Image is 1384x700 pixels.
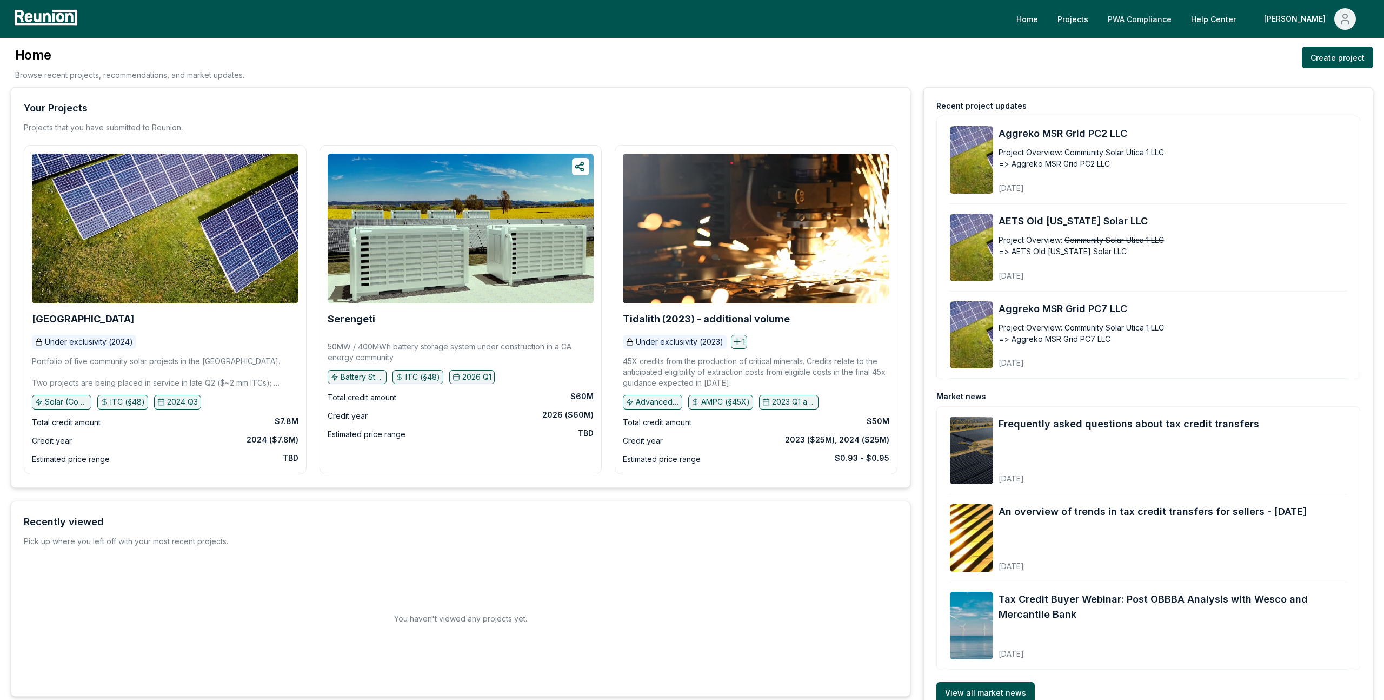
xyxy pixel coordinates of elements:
p: 2023 Q1 and earlier [772,397,815,407]
h3: Home [15,47,244,64]
p: AMPC (§45X) [701,397,750,407]
p: Battery Storage [341,372,384,382]
button: Solar (Community) [32,395,91,409]
div: TBD [283,453,298,464]
div: [PERSON_NAME] [1264,8,1330,30]
h2: You haven't viewed any projects yet. [394,613,527,624]
div: Total credit amount [623,416,691,429]
img: Tidalith (2023) - additional volume [623,154,889,303]
div: [DATE] [999,640,1347,659]
button: Battery Storage [328,370,387,384]
p: Projects that you have submitted to Reunion. [24,122,183,133]
p: Solar (Community) [45,397,88,407]
div: Credit year [328,410,368,422]
div: $0.93 - $0.95 [835,453,889,464]
b: [GEOGRAPHIC_DATA] [32,313,134,325]
b: Tidalith (2023) - additional volume [623,313,790,325]
p: Browse recent projects, recommendations, and market updates. [15,69,244,81]
div: Pick up where you left off with your most recent projects. [24,536,228,547]
div: Credit year [32,434,72,447]
button: 2024 Q3 [154,395,201,409]
img: Frequently asked questions about tax credit transfers [950,417,993,484]
div: Total credit amount [32,416,101,429]
span: => AETS Old [US_STATE] Solar LLC [999,246,1127,257]
p: 50MW / 400MWh battery storage system under construction in a CA energy community [328,341,594,363]
button: 2023 Q1 and earlier [759,395,819,409]
a: [GEOGRAPHIC_DATA] [32,314,134,325]
div: Project Overview: [999,322,1062,333]
span: => Aggreko MSR Grid PC2 LLC [999,158,1110,169]
p: 45X credits from the production of critical minerals. Credits relate to the anticipated eligibili... [623,356,889,388]
a: Home [1008,8,1047,30]
div: Project Overview: [999,234,1062,246]
div: Recent project updates [936,101,1027,111]
button: [PERSON_NAME] [1255,8,1365,30]
img: Aggreko MSR Grid PC2 LLC [950,126,993,194]
span: Community Solar Utica 1 LLC [1064,147,1164,158]
button: Advanced manufacturing [623,395,682,409]
a: An overview of trends in tax credit transfers for sellers - [DATE] [999,504,1307,519]
a: PWA Compliance [1099,8,1180,30]
a: Frequently asked questions about tax credit transfers [999,417,1259,432]
div: Estimated price range [623,453,701,466]
div: TBD [578,428,594,439]
a: Aggreko MSR Grid PC2 LLC [999,126,1347,141]
div: Total credit amount [328,391,396,404]
button: 2026 Q1 [449,370,495,384]
img: Aggreko MSR Grid PC7 LLC [950,301,993,369]
div: Estimated price range [32,453,110,466]
a: Tidalith (2023) - additional volume [623,314,790,325]
nav: Main [1008,8,1373,30]
div: Credit year [623,434,663,447]
div: [DATE] [999,262,1174,281]
a: Aggreko MSR Grid PC7 LLC [999,301,1347,316]
div: $50M [867,416,889,427]
a: Create project [1302,47,1373,68]
a: AETS Old Michigan Solar LLC [950,214,993,281]
img: Broad Peak [32,154,298,303]
div: Market news [936,391,986,402]
a: Serengeti [328,314,375,325]
button: 1 [731,335,747,349]
div: [DATE] [999,175,1174,194]
div: Your Projects [24,101,88,116]
p: 2026 Q1 [462,372,491,382]
p: Portfolio of five community solar projects in the [GEOGRAPHIC_DATA]. Two projects are being place... [32,356,298,388]
span: Community Solar Utica 1 LLC [1064,322,1164,333]
p: Under exclusivity (2024) [45,336,133,347]
p: Under exclusivity (2023) [636,336,723,347]
p: ITC (§48) [110,397,145,407]
div: 2026 ($60M) [542,410,594,420]
p: ITC (§48) [405,372,440,382]
p: Advanced manufacturing [636,397,679,407]
div: [DATE] [999,553,1307,572]
img: Serengeti [328,154,594,303]
a: Projects [1049,8,1097,30]
a: Help Center [1182,8,1245,30]
b: Serengeti [328,313,375,325]
div: 2023 ($25M), 2024 ($25M) [785,434,889,445]
img: Tax Credit Buyer Webinar: Post OBBBA Analysis with Wesco and Mercantile Bank [950,592,993,659]
div: [DATE] [999,349,1174,368]
p: 2024 Q3 [167,397,198,407]
div: Estimated price range [328,428,405,441]
img: An overview of trends in tax credit transfers for sellers - September 2025 [950,504,993,572]
a: AETS Old [US_STATE] Solar LLC [999,214,1347,229]
div: Project Overview: [999,147,1062,158]
span: => Aggreko MSR Grid PC7 LLC [999,333,1110,345]
div: Recently viewed [24,514,104,530]
div: 2024 ($7.8M) [247,434,298,445]
div: $60M [570,391,594,402]
a: Tax Credit Buyer Webinar: Post OBBBA Analysis with Wesco and Mercantile Bank [999,592,1347,622]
